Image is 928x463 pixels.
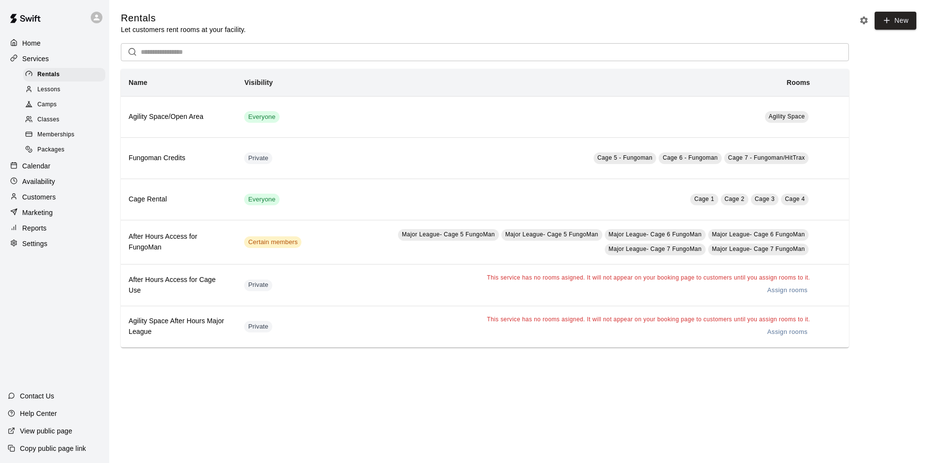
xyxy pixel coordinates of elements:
p: Availability [22,177,55,186]
h6: Agility Space/Open Area [129,112,229,122]
p: Customers [22,192,56,202]
span: Major League- Cage 6 FungoMan [712,231,805,238]
span: Cage 6 - Fungoman [663,154,718,161]
div: This service is hidden, and can only be accessed via a direct link [244,280,272,291]
span: Cage 7 - Fungoman/HitTrax [728,154,805,161]
span: Everyone [244,113,279,122]
span: This service has no rooms asigned. It will not appear on your booking page to customers until you... [487,274,810,281]
div: This service is visible to all of your customers [244,111,279,123]
h6: Cage Rental [129,194,229,205]
button: Rental settings [857,13,871,28]
div: Camps [23,98,105,112]
b: Name [129,79,148,86]
div: Packages [23,143,105,157]
span: Cage 3 [755,196,775,202]
span: Rentals [37,70,60,80]
div: Memberships [23,128,105,142]
div: Lessons [23,83,105,97]
a: New [875,12,916,30]
span: Major League- Cage 7 FungoMan [712,246,805,252]
span: Everyone [244,195,279,204]
div: Classes [23,113,105,127]
span: Memberships [37,130,74,140]
p: Home [22,38,41,48]
p: View public page [20,426,72,436]
h5: Rentals [121,12,246,25]
span: Major League- Cage 6 FungoMan [609,231,702,238]
a: Home [8,36,101,50]
div: This service is visible to only customers with certain memberships. Check the service pricing for... [244,236,301,248]
a: Lessons [23,82,109,97]
div: This service is hidden, and can only be accessed via a direct link [244,152,272,164]
p: Marketing [22,208,53,217]
a: Calendar [8,159,101,173]
span: Certain members [244,238,301,247]
span: Major League- Cage 7 FungoMan [609,246,702,252]
a: Marketing [8,205,101,220]
a: Services [8,51,101,66]
h6: After Hours Access for FungoMan [129,231,229,253]
table: simple table [121,69,849,347]
span: Cage 2 [725,196,745,202]
h6: Fungoman Credits [129,153,229,164]
a: Packages [23,143,109,158]
span: Lessons [37,85,61,95]
span: Major League- Cage 5 FungoMan [505,231,598,238]
span: Private [244,281,272,290]
div: This service is visible to all of your customers [244,194,279,205]
span: Major League- Cage 5 FungoMan [402,231,495,238]
a: Classes [23,113,109,128]
a: Settings [8,236,101,251]
span: Private [244,322,272,331]
span: Agility Space [769,113,805,120]
a: Memberships [23,128,109,143]
p: Services [22,54,49,64]
b: Visibility [244,79,273,86]
span: Cage 5 - Fungoman [597,154,653,161]
h6: After Hours Access for Cage Use [129,275,229,296]
p: Reports [22,223,47,233]
b: Rooms [787,79,810,86]
span: Cage 1 [694,196,714,202]
span: Classes [37,115,59,125]
a: Rentals [23,67,109,82]
a: Camps [23,98,109,113]
span: Cage 4 [785,196,805,202]
span: This service has no rooms asigned. It will not appear on your booking page to customers until you... [487,316,810,323]
div: This service is hidden, and can only be accessed via a direct link [244,321,272,332]
a: Availability [8,174,101,189]
p: Let customers rent rooms at your facility. [121,25,246,34]
p: Settings [22,239,48,248]
p: Contact Us [20,391,54,401]
p: Copy public page link [20,444,86,453]
a: Reports [8,221,101,235]
span: Private [244,154,272,163]
span: Packages [37,145,65,155]
div: Rentals [23,68,105,82]
a: Assign rooms [765,283,810,298]
a: Assign rooms [765,325,810,340]
p: Calendar [22,161,50,171]
a: Customers [8,190,101,204]
h6: Agility Space After Hours Major League [129,316,229,337]
span: Camps [37,100,57,110]
p: Help Center [20,409,57,418]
